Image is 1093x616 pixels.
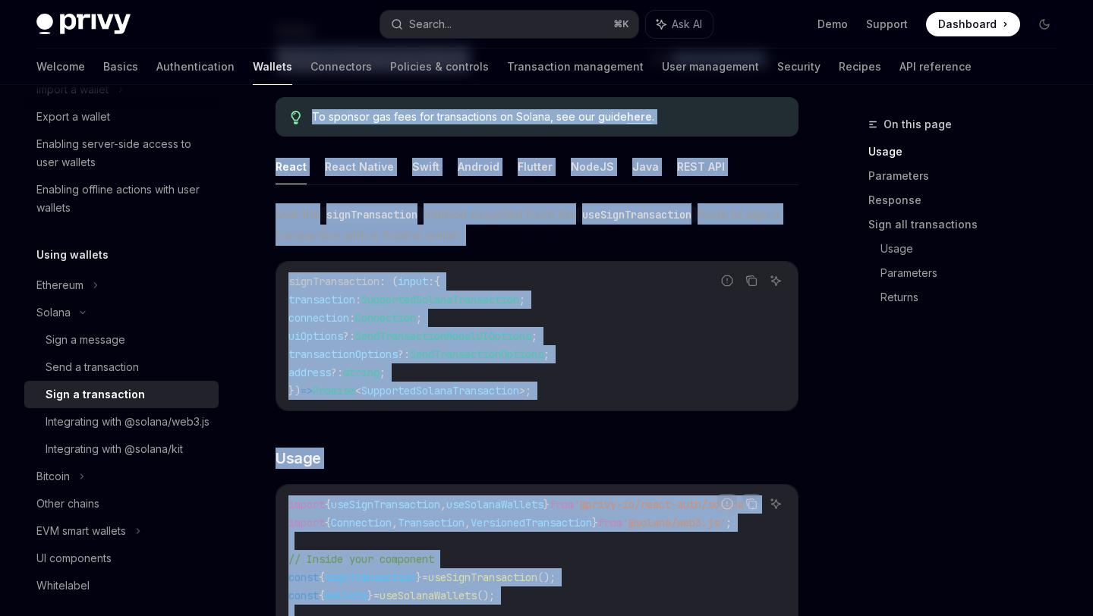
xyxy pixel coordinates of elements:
a: Usage [880,237,1069,261]
h5: Using wallets [36,246,109,264]
button: React Native [325,149,394,184]
span: '@privy-io/react-auth/solana' [574,498,750,511]
a: Welcome [36,49,85,85]
span: => [301,384,313,398]
span: ⌘ K [613,18,629,30]
img: dark logo [36,14,131,35]
a: Security [777,49,821,85]
span: const [288,570,319,584]
a: Send a transaction [24,354,219,381]
span: } [367,589,373,602]
span: transaction [288,293,355,306]
span: , [440,498,446,511]
span: < [355,384,361,398]
svg: Tip [291,111,301,124]
button: Report incorrect code [717,494,737,514]
button: Android [458,149,499,184]
a: here [627,110,652,124]
span: }) [288,384,301,398]
span: : [355,293,361,306]
a: Whitelabel [24,572,219,599]
span: = [422,570,428,584]
span: } [592,516,598,530]
div: Export a wallet [36,108,110,126]
span: SendTransactionModalUIOptions [355,329,531,343]
span: from [598,516,622,530]
code: useSignTransaction [576,206,698,223]
div: Send a transaction [46,358,139,376]
span: (); [537,570,556,584]
span: ; [416,311,422,325]
span: ; [525,384,531,398]
a: Returns [880,285,1069,310]
button: Copy the contents from the code block [742,494,761,514]
a: Enabling server-side access to user wallets [24,130,219,176]
span: useSolanaWallets [380,589,477,602]
div: Integrating with @solana/kit [46,440,183,458]
div: Other chains [36,495,99,513]
a: Enabling offline actions with user wallets [24,176,219,222]
span: const [288,589,319,602]
button: Toggle dark mode [1032,12,1057,36]
span: , [392,516,398,530]
span: Use the method exported from the hook to sign a transaction with a Solana wallet. [276,203,798,246]
a: Sign a message [24,326,219,354]
a: Authentication [156,49,235,85]
a: Response [868,188,1069,212]
a: Sign a transaction [24,381,219,408]
span: : [428,275,434,288]
span: signTransaction [325,570,416,584]
span: connection [288,311,349,325]
a: Usage [868,140,1069,164]
span: import [288,498,325,511]
button: Ask AI [766,271,786,291]
span: // Inside your component [288,552,434,566]
span: signTransaction [288,275,380,288]
a: Wallets [253,49,292,85]
span: ?: [398,347,410,361]
a: Policies & controls [390,49,489,85]
span: } [543,498,550,511]
div: Integrating with @solana/web3.js [46,413,209,431]
a: UI components [24,545,219,572]
span: To sponsor gas fees for transactions on Solana, see our guide . [312,109,783,124]
span: useSignTransaction [428,570,537,584]
span: { [434,275,440,288]
button: Ask AI [766,494,786,514]
div: Ethereum [36,276,83,294]
a: API reference [899,49,972,85]
div: Whitelabel [36,577,90,595]
span: Connection [331,516,392,530]
a: Basics [103,49,138,85]
a: Transaction management [507,49,644,85]
span: { [325,498,331,511]
span: ; [519,293,525,306]
a: Parameters [880,261,1069,285]
a: Recipes [839,49,881,85]
span: On this page [884,115,952,134]
div: Enabling server-side access to user wallets [36,135,209,171]
a: Integrating with @solana/web3.js [24,408,219,435]
span: useSolanaWallets [446,498,543,511]
div: Sign a transaction [46,385,145,404]
span: ; [726,516,732,530]
span: ; [380,366,386,379]
span: > [519,384,525,398]
span: string [343,366,380,379]
span: , [465,516,471,530]
button: Report incorrect code [717,271,737,291]
a: Dashboard [926,12,1020,36]
span: { [325,516,331,530]
a: Integrating with @solana/kit [24,435,219,463]
span: uiOptions [288,329,343,343]
span: ; [543,347,550,361]
button: Ask AI [646,11,713,38]
span: ?: [343,329,355,343]
div: Solana [36,303,71,322]
a: User management [662,49,759,85]
button: Flutter [518,149,553,184]
button: Swift [412,149,439,184]
button: React [276,149,307,184]
span: '@solana/web3.js' [622,516,726,530]
div: Enabling offline actions with user wallets [36,181,209,217]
